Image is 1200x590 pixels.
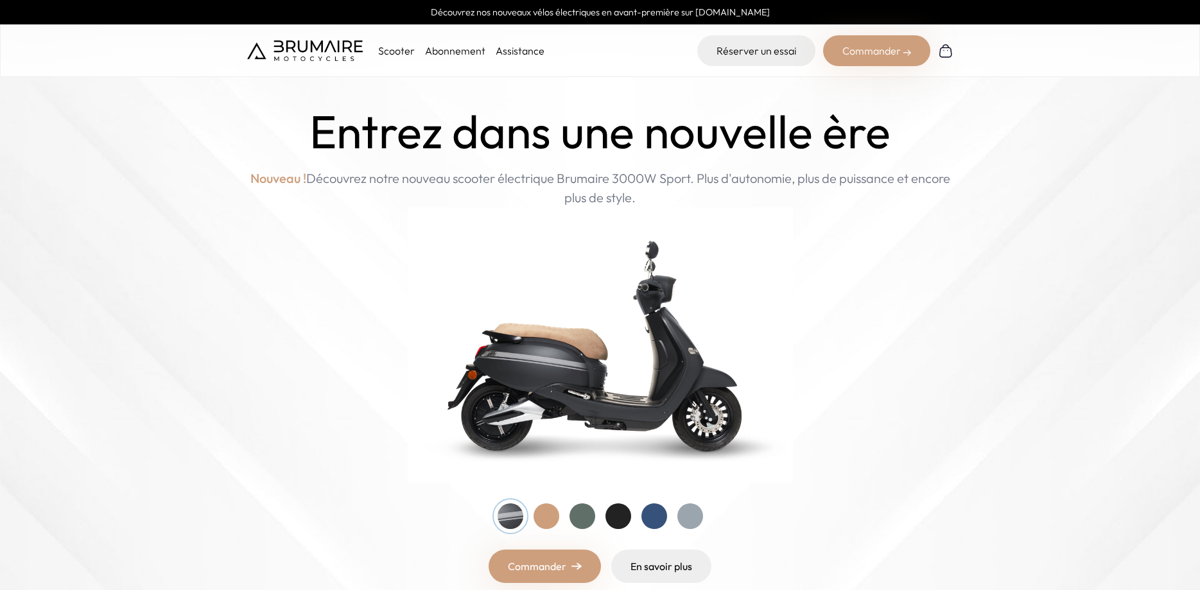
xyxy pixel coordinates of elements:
[938,43,953,58] img: Panier
[571,562,582,570] img: right-arrow.png
[247,169,953,207] p: Découvrez notre nouveau scooter électrique Brumaire 3000W Sport. Plus d'autonomie, plus de puissa...
[496,44,544,57] a: Assistance
[250,169,306,188] span: Nouveau !
[611,550,711,583] a: En savoir plus
[309,105,891,159] h1: Entrez dans une nouvelle ère
[489,550,601,583] a: Commander
[697,35,815,66] a: Réserver un essai
[378,43,415,58] p: Scooter
[247,40,363,61] img: Brumaire Motocycles
[823,35,930,66] div: Commander
[903,49,911,56] img: right-arrow-2.png
[425,44,485,57] a: Abonnement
